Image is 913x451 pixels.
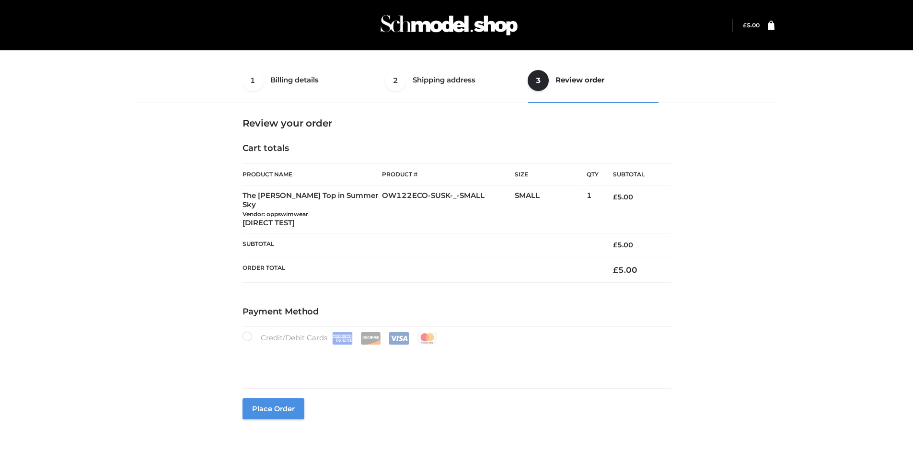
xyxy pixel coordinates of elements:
th: Product Name [243,163,382,185]
td: OW122ECO-SUSK-_-SMALL [382,185,515,233]
bdi: 5.00 [743,22,760,29]
th: Product # [382,163,515,185]
bdi: 5.00 [613,265,637,275]
td: 1 [587,185,599,233]
img: Visa [389,332,409,345]
span: £ [613,265,618,275]
img: Mastercard [417,332,438,345]
th: Size [515,164,582,185]
th: Qty [587,163,599,185]
h4: Payment Method [243,307,671,317]
bdi: 5.00 [613,241,633,249]
img: Amex [332,332,353,345]
bdi: 5.00 [613,193,633,201]
span: £ [613,193,617,201]
td: SMALL [515,185,587,233]
img: Discover [360,332,381,345]
img: Schmodel Admin 964 [377,6,521,44]
iframe: Secure payment input frame [241,343,669,378]
h4: Cart totals [243,143,671,154]
th: Order Total [243,257,599,282]
span: £ [613,241,617,249]
span: £ [743,22,747,29]
button: Place order [243,398,304,419]
th: Subtotal [599,164,670,185]
td: The [PERSON_NAME] Top in Summer Sky [DIRECT TEST] [243,185,382,233]
th: Subtotal [243,233,599,257]
a: £5.00 [743,22,760,29]
label: Credit/Debit Cards [243,332,439,345]
h3: Review your order [243,117,671,129]
small: Vendor: oppswimwear [243,210,308,218]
